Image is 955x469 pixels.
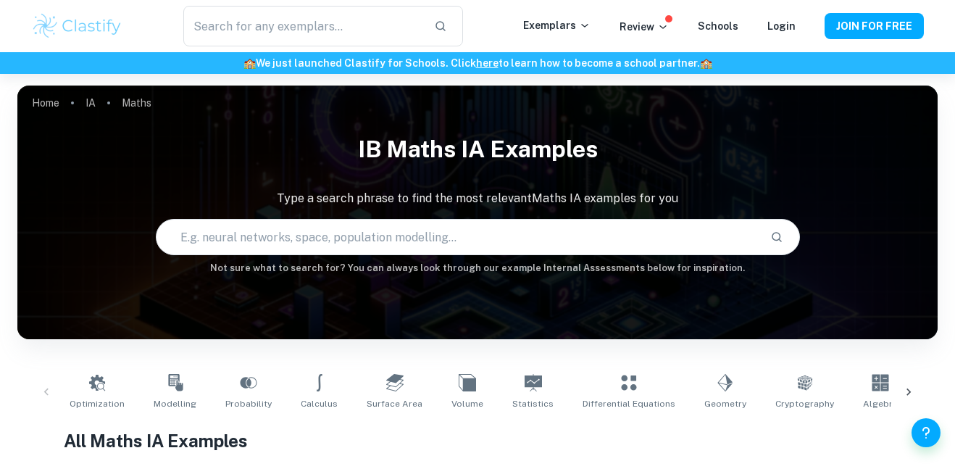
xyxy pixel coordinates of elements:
input: Search for any exemplars... [183,6,422,46]
span: Differential Equations [583,397,675,410]
span: 🏫 [243,57,256,69]
a: Login [767,20,796,32]
img: Clastify logo [31,12,123,41]
p: Exemplars [523,17,591,33]
a: Schools [698,20,738,32]
span: Geometry [704,397,746,410]
span: Volume [451,397,483,410]
span: Surface Area [367,397,422,410]
p: Maths [122,95,151,111]
span: Modelling [154,397,196,410]
span: Optimization [70,397,125,410]
span: Probability [225,397,272,410]
span: Cryptography [775,397,834,410]
a: Home [32,93,59,113]
button: Help and Feedback [912,418,941,447]
h6: Not sure what to search for? You can always look through our example Internal Assessments below f... [17,261,938,275]
p: Review [620,19,669,35]
p: Type a search phrase to find the most relevant Maths IA examples for you [17,190,938,207]
a: IA [86,93,96,113]
h1: All Maths IA Examples [64,428,892,454]
button: JOIN FOR FREE [825,13,924,39]
span: 🏫 [700,57,712,69]
h1: IB Maths IA examples [17,126,938,173]
h6: We just launched Clastify for Schools. Click to learn how to become a school partner. [3,55,952,71]
button: Search [764,225,789,249]
span: Calculus [301,397,338,410]
span: Algebra [863,397,898,410]
span: Statistics [512,397,554,410]
a: here [476,57,499,69]
input: E.g. neural networks, space, population modelling... [157,217,759,257]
